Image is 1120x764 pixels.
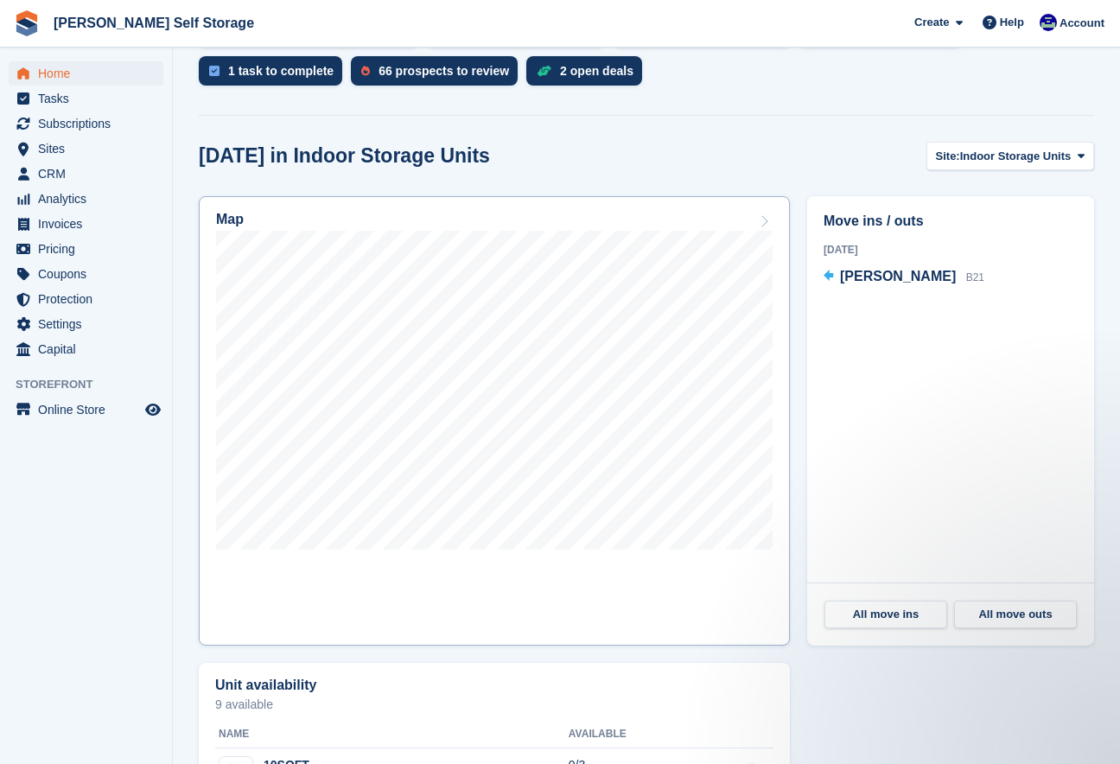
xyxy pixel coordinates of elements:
h2: Map [216,212,244,227]
h2: [DATE] in Indoor Storage Units [199,144,490,168]
a: menu [9,312,163,336]
a: 1 task to complete [199,56,351,94]
h2: Unit availability [215,678,316,693]
a: menu [9,287,163,311]
a: All move outs [954,601,1077,628]
a: [PERSON_NAME] Self Storage [47,9,261,37]
img: task-75834270c22a3079a89374b754ae025e5fb1db73e45f91037f5363f120a921f8.svg [209,66,220,76]
span: Online Store [38,398,142,422]
span: Create [914,14,949,31]
span: Tasks [38,86,142,111]
a: [PERSON_NAME] B21 [824,266,984,289]
span: Site: [936,148,960,165]
a: menu [9,337,163,361]
a: menu [9,137,163,161]
span: [PERSON_NAME] [840,269,956,283]
h2: Move ins / outs [824,211,1078,232]
a: menu [9,212,163,236]
a: menu [9,262,163,286]
img: stora-icon-8386f47178a22dfd0bd8f6a31ec36ba5ce8667c1dd55bd0f319d3a0aa187defe.svg [14,10,40,36]
div: 1 task to complete [228,64,334,78]
button: Site: Indoor Storage Units [926,142,1094,170]
a: All move ins [824,601,947,628]
span: Indoor Storage Units [960,148,1072,165]
div: 66 prospects to review [379,64,509,78]
span: Coupons [38,262,142,286]
a: menu [9,162,163,186]
img: deal-1b604bf984904fb50ccaf53a9ad4b4a5d6e5aea283cecdc64d6e3604feb123c2.svg [537,65,551,77]
span: Account [1060,15,1104,32]
a: menu [9,86,163,111]
img: Justin Farthing [1040,14,1057,31]
th: Name [215,721,569,748]
a: menu [9,187,163,211]
img: prospect-51fa495bee0391a8d652442698ab0144808aea92771e9ea1ae160a38d050c398.svg [361,66,370,76]
a: menu [9,111,163,136]
span: Help [1000,14,1024,31]
span: Settings [38,312,142,336]
span: Pricing [38,237,142,261]
div: [DATE] [824,242,1078,258]
a: menu [9,61,163,86]
span: Home [38,61,142,86]
span: Invoices [38,212,142,236]
a: menu [9,398,163,422]
div: 2 open deals [560,64,633,78]
a: Map [199,196,790,646]
span: Protection [38,287,142,311]
th: Available [569,721,695,748]
span: Storefront [16,376,172,393]
a: Preview store [143,399,163,420]
a: 2 open deals [526,56,651,94]
span: CRM [38,162,142,186]
span: Analytics [38,187,142,211]
span: B21 [966,271,984,283]
a: 66 prospects to review [351,56,526,94]
a: menu [9,237,163,261]
p: 9 available [215,698,773,710]
span: Subscriptions [38,111,142,136]
span: Sites [38,137,142,161]
span: Capital [38,337,142,361]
